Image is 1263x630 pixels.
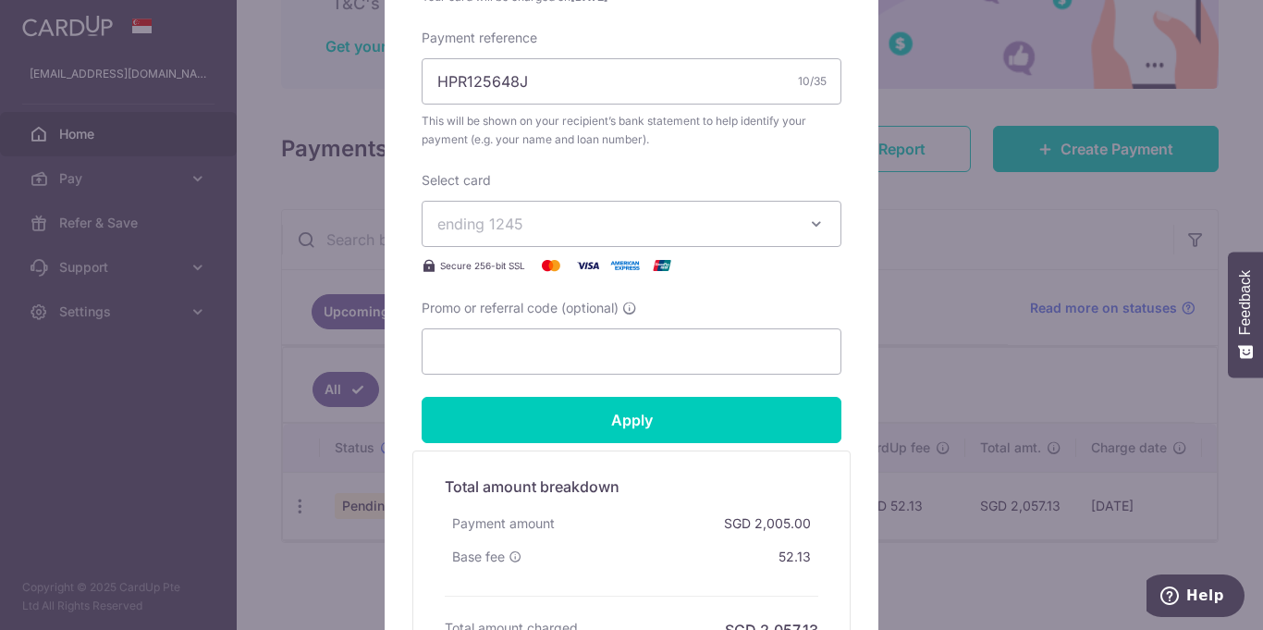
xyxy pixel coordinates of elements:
label: Select card [422,171,491,190]
img: UnionPay [644,254,681,277]
img: Visa [570,254,607,277]
img: Mastercard [533,254,570,277]
label: Payment reference [422,29,537,47]
span: Base fee [452,548,505,566]
button: Feedback - Show survey [1228,252,1263,377]
button: ending 1245 [422,201,841,247]
h5: Total amount breakdown [445,476,818,498]
span: ending 1245 [437,215,523,233]
span: Secure 256-bit SSL [440,258,525,273]
input: Apply [422,397,841,443]
span: Promo or referral code (optional) [422,299,619,317]
span: This will be shown on your recipient’s bank statement to help identify your payment (e.g. your na... [422,112,841,149]
div: 10/35 [798,72,827,91]
img: American Express [607,254,644,277]
iframe: Opens a widget where you can find more information [1147,574,1245,621]
div: 52.13 [771,540,818,574]
div: Payment amount [445,507,562,540]
span: Feedback [1237,270,1254,335]
div: SGD 2,005.00 [717,507,818,540]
